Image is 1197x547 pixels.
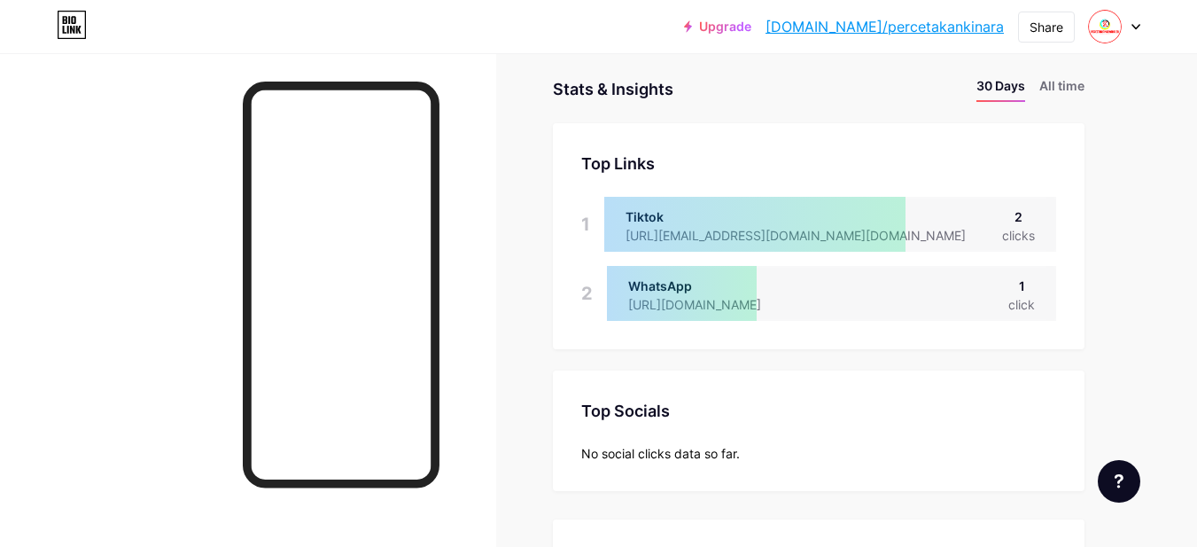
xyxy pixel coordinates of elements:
[553,76,673,102] div: Stats & Insights
[1002,226,1035,245] div: clicks
[1088,10,1122,43] img: percetakankinara
[581,152,1056,176] div: Top Links
[1008,277,1035,295] div: 1
[581,444,1056,463] div: No social clicks data so far.
[581,197,590,252] div: 1
[1008,295,1035,314] div: click
[976,76,1025,102] li: 30 Days
[1039,76,1084,102] li: All time
[1002,207,1035,226] div: 2
[766,16,1004,37] a: [DOMAIN_NAME]/percetakankinara
[684,20,751,34] a: Upgrade
[581,266,593,321] div: 2
[1030,18,1063,36] div: Share
[581,399,1056,423] div: Top Socials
